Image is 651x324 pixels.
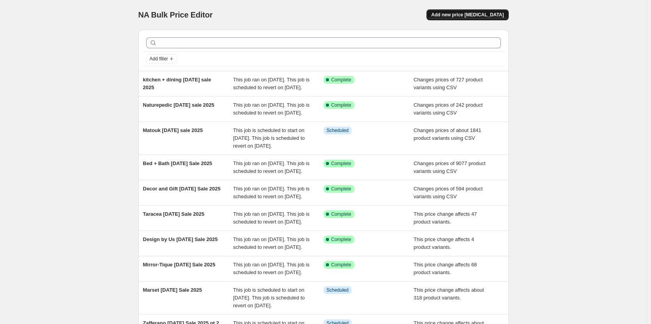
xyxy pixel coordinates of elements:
[143,186,221,192] span: Decor and Gift [DATE] Sale 2025
[414,211,477,225] span: This price change affects 47 product variants.
[143,262,216,268] span: Mirror-Tique [DATE] Sale 2025
[331,211,351,217] span: Complete
[143,102,214,108] span: Naturepedic [DATE] sale 2025
[331,77,351,83] span: Complete
[233,287,305,308] span: This job is scheduled to start on [DATE]. This job is scheduled to revert on [DATE].
[143,127,203,133] span: Matouk [DATE] sale 2025
[143,236,218,242] span: Design by Us [DATE] Sale 2025
[426,9,508,20] button: Add new price [MEDICAL_DATA]
[143,287,202,293] span: Marset [DATE] Sale 2025
[414,160,485,174] span: Changes prices of 9077 product variants using CSV
[138,11,213,19] span: NA Bulk Price Editor
[414,262,477,275] span: This price change affects 68 product variants.
[331,262,351,268] span: Complete
[331,160,351,167] span: Complete
[146,54,177,63] button: Add filter
[331,186,351,192] span: Complete
[331,236,351,243] span: Complete
[414,127,481,141] span: Changes prices of about 1841 product variants using CSV
[233,160,310,174] span: This job ran on [DATE]. This job is scheduled to revert on [DATE].
[143,160,212,166] span: Bed + Bath [DATE] Sale 2025
[143,211,205,217] span: Taracea [DATE] Sale 2025
[414,287,484,301] span: This price change affects about 318 product variants.
[233,102,310,116] span: This job ran on [DATE]. This job is scheduled to revert on [DATE].
[414,186,483,199] span: Changes prices of 594 product variants using CSV
[150,56,168,62] span: Add filter
[233,262,310,275] span: This job ran on [DATE]. This job is scheduled to revert on [DATE].
[233,236,310,250] span: This job ran on [DATE]. This job is scheduled to revert on [DATE].
[233,77,310,90] span: This job ran on [DATE]. This job is scheduled to revert on [DATE].
[327,127,349,134] span: Scheduled
[327,287,349,293] span: Scheduled
[414,236,474,250] span: This price change affects 4 product variants.
[233,211,310,225] span: This job ran on [DATE]. This job is scheduled to revert on [DATE].
[233,186,310,199] span: This job ran on [DATE]. This job is scheduled to revert on [DATE].
[414,77,483,90] span: Changes prices of 727 product variants using CSV
[233,127,305,149] span: This job is scheduled to start on [DATE]. This job is scheduled to revert on [DATE].
[414,102,483,116] span: Changes prices of 242 product variants using CSV
[331,102,351,108] span: Complete
[143,77,211,90] span: kitchen + dining [DATE] sale 2025
[431,12,504,18] span: Add new price [MEDICAL_DATA]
